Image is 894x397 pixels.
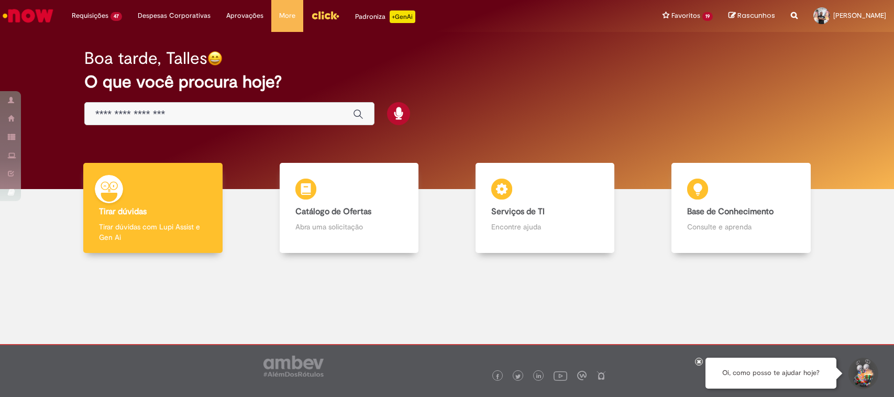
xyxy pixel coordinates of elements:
[295,206,371,217] b: Catálogo de Ofertas
[55,163,251,253] a: Tirar dúvidas Tirar dúvidas com Lupi Assist e Gen Ai
[99,206,147,217] b: Tirar dúvidas
[251,163,447,253] a: Catálogo de Ofertas Abra uma solicitação
[99,222,206,242] p: Tirar dúvidas com Lupi Assist e Gen Ai
[447,163,643,253] a: Serviços de TI Encontre ajuda
[687,222,794,232] p: Consulte e aprenda
[84,73,810,91] h2: O que você procura hoje?
[111,12,122,21] span: 47
[263,356,324,377] img: logo_footer_ambev_rotulo_gray.png
[577,371,587,380] img: logo_footer_workplace.png
[702,12,713,21] span: 19
[554,369,567,382] img: logo_footer_youtube.png
[597,371,606,380] img: logo_footer_naosei.png
[491,206,545,217] b: Serviços de TI
[279,10,295,21] span: More
[671,10,700,21] span: Favoritos
[311,7,339,23] img: click_logo_yellow_360x200.png
[536,373,542,380] img: logo_footer_linkedin.png
[355,10,415,23] div: Padroniza
[226,10,263,21] span: Aprovações
[138,10,211,21] span: Despesas Corporativas
[833,11,886,20] span: [PERSON_NAME]
[1,5,55,26] img: ServiceNow
[84,49,207,68] h2: Boa tarde, Talles
[491,222,599,232] p: Encontre ajuda
[705,358,836,389] div: Oi, como posso te ajudar hoje?
[207,51,223,66] img: happy-face.png
[390,10,415,23] p: +GenAi
[847,358,878,389] button: Iniciar Conversa de Suporte
[515,374,521,379] img: logo_footer_twitter.png
[72,10,108,21] span: Requisições
[495,374,500,379] img: logo_footer_facebook.png
[737,10,775,20] span: Rascunhos
[295,222,403,232] p: Abra uma solicitação
[729,11,775,21] a: Rascunhos
[643,163,839,253] a: Base de Conhecimento Consulte e aprenda
[687,206,774,217] b: Base de Conhecimento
